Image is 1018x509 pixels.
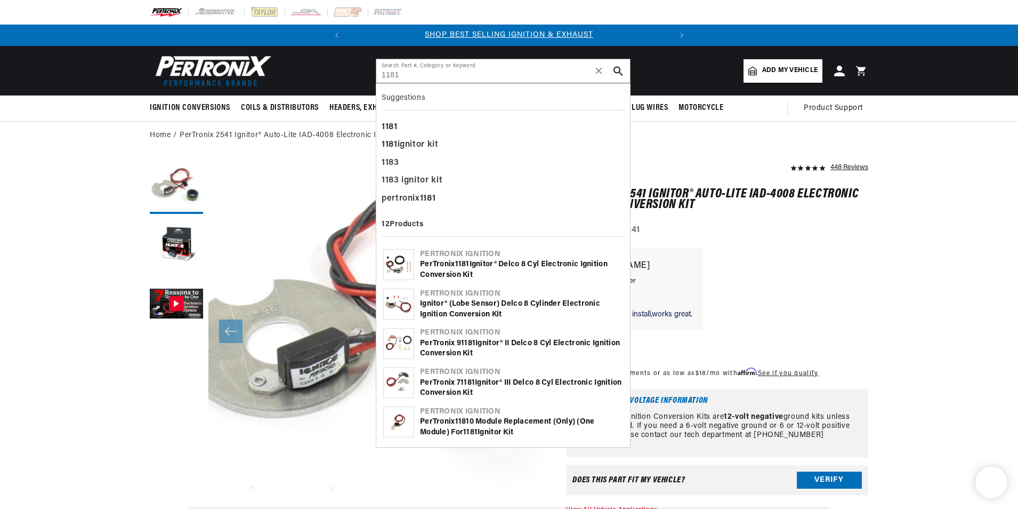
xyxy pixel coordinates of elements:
summary: Headers, Exhausts & Components [324,96,459,121]
img: PerTronix 1181 Ignitor® Delco 8 cyl Electronic Ignition Conversion Kit [384,250,414,280]
div: Pertronix Ignition [420,249,623,260]
span: $18 [696,370,707,377]
summary: Coils & Distributors [236,96,324,121]
strong: 12-volt negative [724,413,783,421]
media-gallery: Gallery Viewer [150,161,545,503]
strong: 2541 [621,226,640,234]
span: Headers, Exhausts & Components [329,102,454,114]
nav: breadcrumbs [150,130,868,141]
span: Product Support [804,102,863,114]
a: Add my vehicle [744,59,822,83]
button: Translation missing: en.sections.announcements.previous_announcement [326,25,348,46]
b: 12 Products [382,220,424,228]
b: 1181 [460,379,475,387]
div: 1183 ignitor kit [382,172,625,190]
p: 4 interest-free payments or as low as /mo with . [566,368,818,378]
div: pertronix [382,190,625,208]
button: search button [607,59,630,83]
div: 448 Reviews [830,161,868,173]
a: SHOP BEST SELLING IGNITION & EXHAUST [425,31,593,39]
p: Easy and simple install,works great. [577,309,692,320]
a: See if you qualify - Learn more about Affirm Financing (opens in modal) [758,370,818,377]
button: Verify [797,472,862,489]
div: PerTronix 0 Module replacement (only) (one module) for Ignitor Kit [420,417,623,438]
button: Load image 2 in gallery view [150,219,203,273]
button: Translation missing: en.sections.announcements.next_announcement [671,25,692,46]
div: Ignitor® (lobe sensor) Delco 8 Cylinder Electronic Ignition Conversion Kit [420,299,623,320]
div: PerTronix Ignitor® Delco 8 cyl Electronic Ignition Conversion Kit [420,259,623,280]
a: Home [150,130,171,141]
b: 1181 [461,339,475,347]
b: 1181 [463,428,478,436]
p: All Electronic Ignition Conversion Kits are ground kits unless otherwise noted. If you need a 6-v... [575,413,860,449]
span: Motorcycle [678,102,723,114]
div: Pertronix Ignition [420,367,623,378]
b: 1181 [455,418,470,426]
div: PerTronix 9 Ignitor® II Delco 8 cyl Electronic Ignition Conversion Kit [420,338,623,359]
div: PerTronix 7 Ignitor® III Delco 8 cyl Electronic Ignition Conversion Kit [420,378,623,399]
h1: PerTronix 2541 Ignitor® Auto-Lite IAD-4008 Electronic Ignition Conversion Kit [566,189,868,211]
div: 1183 [382,154,625,172]
div: 1 of 2 [348,29,671,41]
div: Pertronix Ignition [420,328,623,338]
div: Pertronix Ignition [420,289,623,299]
span: Coils & Distributors [241,102,319,114]
a: message [583,440,614,448]
div: Announcement [348,29,671,41]
slideshow-component: Translation missing: en.sections.announcements.announcement_bar [123,25,895,46]
b: 1181 [382,140,398,149]
button: Load image 1 in gallery view [150,161,203,214]
input: Search Part #, Category or Keyword [376,59,630,83]
img: PerTronix 11810 Module replacement (only) (one module) for 1181 Ignitor Kit [384,407,414,437]
span: Ignition Conversions [150,102,230,114]
span: Affirm [738,368,756,376]
span: Add my vehicle [762,66,818,76]
img: PerTronix 71181 Ignitor® III Delco 8 cyl Electronic Ignition Conversion Kit [384,368,414,397]
img: Pertronix [150,52,272,89]
div: Suggestions [382,89,625,110]
div: Does This part fit My vehicle? [572,476,685,484]
summary: Product Support [804,96,868,121]
div: Pertronix Ignition [420,407,623,417]
div: Part Number: [566,224,868,237]
p: [PERSON_NAME] [577,259,692,274]
summary: Motorcycle [673,96,729,121]
a: PerTronix 2541 Ignitor® Auto-Lite IAD-4008 Electronic Ignition Conversion Kit [180,130,456,141]
span: Spark Plug Wires [603,102,668,114]
summary: Ignition Conversions [150,96,236,121]
div: ignitor kit [382,136,625,154]
b: 1181 [382,123,398,131]
img: PerTronix 91181 Ignitor® II Delco 8 cyl Electronic Ignition Conversion Kit [384,329,414,359]
summary: Spark Plug Wires [598,96,674,121]
b: 1181 [420,194,436,203]
b: 1181 [455,260,470,268]
img: Ignitor® (lobe sensor) Delco 8 Cylinder Electronic Ignition Conversion Kit [384,289,414,319]
button: Slide left [219,320,243,343]
h6: Important Voltage Information [575,397,860,405]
